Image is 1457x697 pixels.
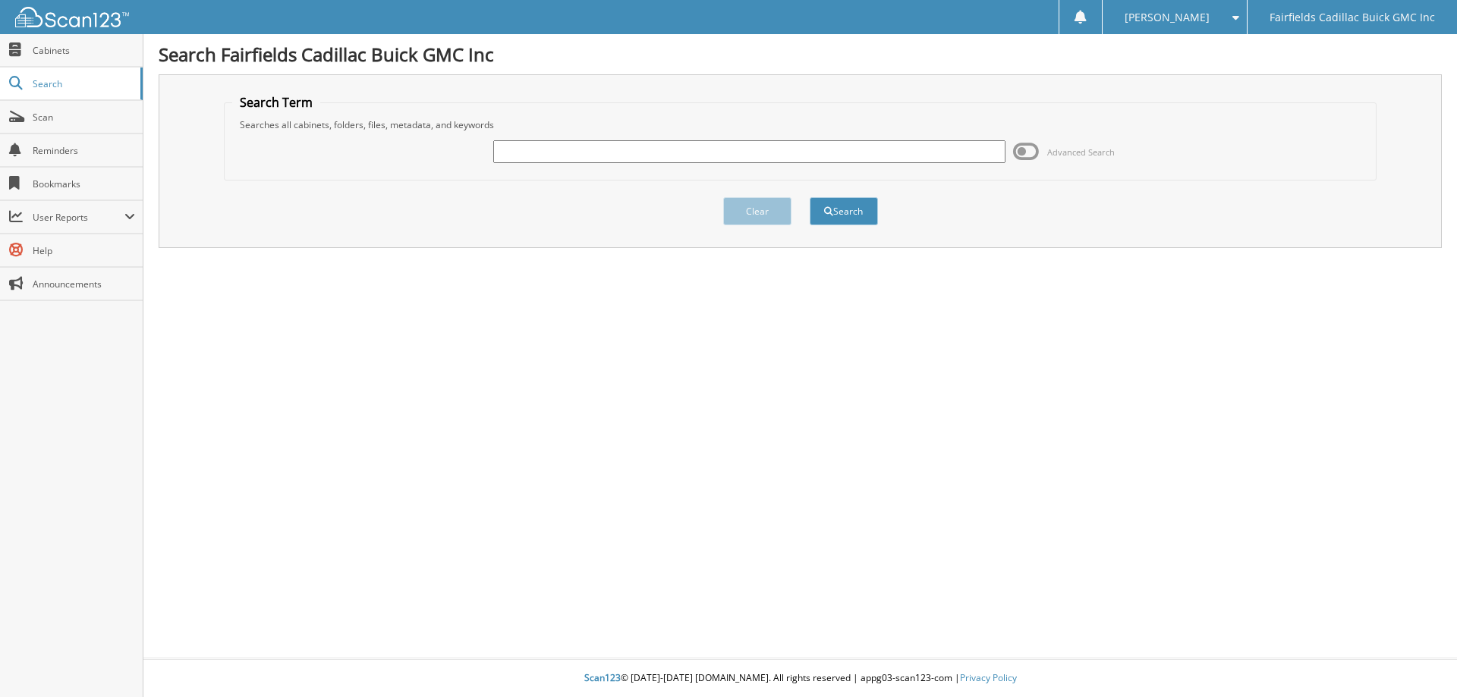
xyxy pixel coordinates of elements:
[33,278,135,290] span: Announcements
[33,211,124,224] span: User Reports
[33,111,135,124] span: Scan
[33,77,133,90] span: Search
[810,197,878,225] button: Search
[1270,13,1435,22] span: Fairfields Cadillac Buick GMC Inc
[33,177,135,190] span: Bookmarks
[960,671,1017,684] a: Privacy Policy
[232,118,1369,131] div: Searches all cabinets, folders, files, metadata, and keywords
[33,44,135,57] span: Cabinets
[584,671,621,684] span: Scan123
[15,7,129,27] img: scan123-logo-white.svg
[159,42,1442,67] h1: Search Fairfields Cadillac Buick GMC Inc
[33,144,135,157] span: Reminders
[143,660,1457,697] div: © [DATE]-[DATE] [DOMAIN_NAME]. All rights reserved | appg03-scan123-com |
[1125,13,1210,22] span: [PERSON_NAME]
[1381,624,1457,697] iframe: Chat Widget
[723,197,791,225] button: Clear
[232,94,320,111] legend: Search Term
[33,244,135,257] span: Help
[1047,146,1115,158] span: Advanced Search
